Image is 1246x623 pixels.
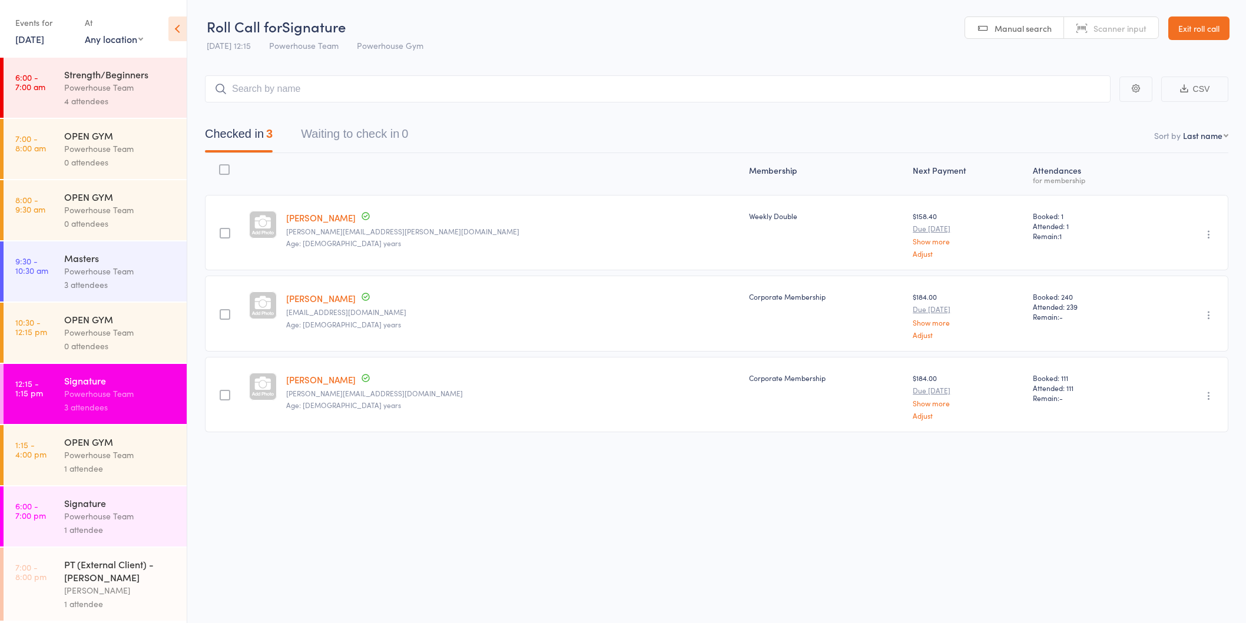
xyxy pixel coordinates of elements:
[913,224,1023,233] small: Due [DATE]
[64,597,177,611] div: 1 attendee
[64,264,177,278] div: Powerhouse Team
[15,562,47,581] time: 7:00 - 8:00 pm
[4,119,187,179] a: 7:00 -8:00 amOPEN GYMPowerhouse Team0 attendees
[908,158,1028,190] div: Next Payment
[64,448,177,462] div: Powerhouse Team
[64,217,177,230] div: 0 attendees
[4,241,187,301] a: 9:30 -10:30 amMastersPowerhouse Team3 attendees
[266,127,273,140] div: 3
[64,155,177,169] div: 0 attendees
[913,211,1023,257] div: $158.40
[1059,393,1063,403] span: -
[15,32,44,45] a: [DATE]
[15,195,45,214] time: 8:00 - 9:30 am
[301,121,408,153] button: Waiting to check in0
[286,238,401,248] span: Age: [DEMOGRAPHIC_DATA] years
[64,326,177,339] div: Powerhouse Team
[1033,211,1141,221] span: Booked: 1
[286,389,740,397] small: donald@urbanrec.com.au
[64,190,177,203] div: OPEN GYM
[64,400,177,414] div: 3 attendees
[913,399,1023,407] a: Show more
[15,379,43,397] time: 12:15 - 1:15 pm
[286,308,740,316] small: rob.sheekey@hockeyact.org.au
[64,462,177,475] div: 1 attendee
[1168,16,1230,40] a: Exit roll call
[85,32,143,45] div: Any location
[4,58,187,118] a: 6:00 -7:00 amStrength/BeginnersPowerhouse Team4 attendees
[913,237,1023,245] a: Show more
[64,584,177,597] div: [PERSON_NAME]
[749,211,904,221] div: Weekly Double
[913,386,1023,395] small: Due [DATE]
[64,81,177,94] div: Powerhouse Team
[64,278,177,291] div: 3 attendees
[749,373,904,383] div: Corporate Membership
[1093,22,1146,34] span: Scanner input
[64,387,177,400] div: Powerhouse Team
[205,121,273,153] button: Checked in3
[913,331,1023,339] a: Adjust
[15,317,47,336] time: 10:30 - 12:15 pm
[15,501,46,520] time: 6:00 - 7:00 pm
[1033,291,1141,301] span: Booked: 240
[282,16,346,36] span: Signature
[1033,373,1141,383] span: Booked: 111
[1161,77,1228,102] button: CSV
[15,72,45,91] time: 6:00 - 7:00 am
[64,339,177,353] div: 0 attendees
[286,211,356,224] a: [PERSON_NAME]
[85,13,143,32] div: At
[1033,311,1141,322] span: Remain:
[64,203,177,217] div: Powerhouse Team
[64,142,177,155] div: Powerhouse Team
[1033,231,1141,241] span: Remain:
[286,400,401,410] span: Age: [DEMOGRAPHIC_DATA] years
[269,39,339,51] span: Powerhouse Team
[286,227,740,236] small: Brigid.Cassells@gmail.com
[286,319,401,329] span: Age: [DEMOGRAPHIC_DATA] years
[207,39,251,51] span: [DATE] 12:15
[15,440,47,459] time: 1:15 - 4:00 pm
[913,373,1023,419] div: $184.00
[4,364,187,424] a: 12:15 -1:15 pmSignaturePowerhouse Team3 attendees
[1033,221,1141,231] span: Attended: 1
[64,509,177,523] div: Powerhouse Team
[1154,130,1181,141] label: Sort by
[64,435,177,448] div: OPEN GYM
[913,250,1023,257] a: Adjust
[913,412,1023,419] a: Adjust
[1033,301,1141,311] span: Attended: 239
[1028,158,1146,190] div: Atten­dances
[64,251,177,264] div: Masters
[1059,231,1062,241] span: 1
[64,496,177,509] div: Signature
[286,373,356,386] a: [PERSON_NAME]
[913,291,1023,338] div: $184.00
[64,129,177,142] div: OPEN GYM
[4,425,187,485] a: 1:15 -4:00 pmOPEN GYMPowerhouse Team1 attendee
[402,127,408,140] div: 0
[4,548,187,621] a: 7:00 -8:00 pmPT (External Client) - [PERSON_NAME][PERSON_NAME]1 attendee
[1033,383,1141,393] span: Attended: 111
[1033,393,1141,403] span: Remain:
[749,291,904,301] div: Corporate Membership
[286,292,356,304] a: [PERSON_NAME]
[64,94,177,108] div: 4 attendees
[64,374,177,387] div: Signature
[15,134,46,153] time: 7:00 - 8:00 am
[1059,311,1063,322] span: -
[1033,176,1141,184] div: for membership
[913,305,1023,313] small: Due [DATE]
[357,39,423,51] span: Powerhouse Gym
[205,75,1111,102] input: Search by name
[15,13,73,32] div: Events for
[15,256,48,275] time: 9:30 - 10:30 am
[64,558,177,584] div: PT (External Client) - [PERSON_NAME]
[913,319,1023,326] a: Show more
[4,486,187,546] a: 6:00 -7:00 pmSignaturePowerhouse Team1 attendee
[1183,130,1222,141] div: Last name
[64,313,177,326] div: OPEN GYM
[64,523,177,536] div: 1 attendee
[207,16,282,36] span: Roll Call for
